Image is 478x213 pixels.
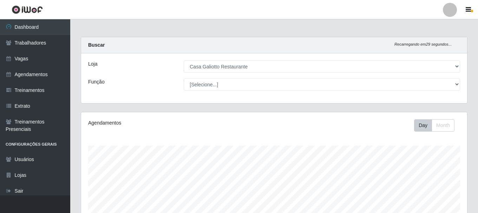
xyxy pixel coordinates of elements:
[432,119,454,132] button: Month
[394,42,452,46] i: Recarregando em 29 segundos...
[12,5,43,14] img: CoreUI Logo
[414,119,460,132] div: Toolbar with button groups
[88,78,105,86] label: Função
[414,119,432,132] button: Day
[88,119,237,127] div: Agendamentos
[414,119,454,132] div: First group
[88,60,97,68] label: Loja
[88,42,105,48] strong: Buscar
